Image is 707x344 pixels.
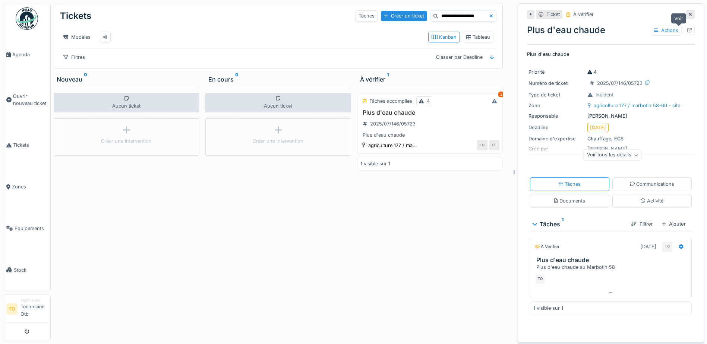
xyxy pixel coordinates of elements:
[630,181,674,188] div: Communications
[14,267,47,274] span: Stock
[6,297,47,322] a: TO TechnicienTechnicien Otb
[659,219,689,229] div: Ajouter
[235,75,239,84] sup: 0
[54,93,199,112] div: Aucun ticket
[3,34,50,76] a: Agenda
[546,11,560,18] div: Ticket
[360,160,390,167] div: 1 visible sur 1
[554,197,585,204] div: Documents
[528,102,584,109] div: Zone
[641,197,663,204] div: Activité
[57,75,196,84] div: Nouveau
[528,112,584,120] div: Responsable
[528,91,584,98] div: Type de ticket
[427,98,430,105] div: 4
[533,305,563,312] div: 1 visible sur 1
[533,220,625,229] div: Tâches
[60,32,94,42] div: Modèles
[370,120,416,127] div: 2025/07/146/05723
[3,166,50,208] a: Zones
[590,124,606,131] div: [DATE]
[205,93,351,112] div: Aucun ticket
[12,183,47,190] span: Zones
[12,51,47,58] span: Agenda
[489,140,499,150] div: EF
[536,257,688,264] h3: Plus d'eau chaude
[101,137,152,144] div: Créer une intervention
[368,142,417,149] div: agriculture 177 / ma...
[535,274,545,284] div: TO
[60,52,88,63] div: Filtres
[587,69,597,76] div: 4
[16,7,38,30] img: Badge_color-CXgf-gQk.svg
[573,11,594,18] div: À vérifier
[84,75,87,84] sup: 0
[20,297,47,321] li: Technicien Otb
[355,10,378,21] div: Tâches
[3,249,50,291] a: Stock
[559,181,581,188] div: Tâches
[3,207,50,249] a: Équipements
[3,76,50,124] a: Ouvrir nouveau ticket
[369,98,412,105] div: Tâches accomplies
[528,69,584,76] div: Priorité
[596,91,613,98] div: Incident
[584,150,641,160] div: Voir tous les détails
[13,93,47,107] span: Ouvrir nouveau ticket
[20,297,47,303] div: Technicien
[253,137,303,144] div: Créer une intervention
[662,242,672,252] div: TO
[60,6,91,26] div: Tickets
[477,140,487,150] div: EN
[528,124,584,131] div: Deadline
[432,34,457,41] div: Kanban
[498,92,504,97] div: 2
[597,80,643,87] div: 2025/07/146/05723
[208,75,348,84] div: En cours
[628,219,656,229] div: Filtrer
[535,243,559,250] div: À vérifier
[527,23,695,37] div: Plus d'eau chaude
[671,13,686,23] div: Voir
[528,135,584,142] div: Domaine d'expertise
[528,135,693,142] div: Chauffage, ECS
[3,124,50,166] a: Tickets
[360,75,500,84] div: À vérifier
[651,25,682,36] div: Actions
[528,112,693,120] div: [PERSON_NAME]
[13,141,47,149] span: Tickets
[6,303,18,315] li: TO
[433,52,486,63] div: Classer par Deadline
[536,264,688,271] div: Plus d'eau chaude au Marbotin 58
[562,220,564,229] sup: 1
[387,75,389,84] sup: 1
[15,225,47,232] span: Équipements
[640,243,656,250] div: [DATE]
[466,34,490,41] div: Tableau
[360,131,499,138] div: Plus d'eau chaude
[594,102,680,109] div: agriculture 177 / marbotin 58-60 - site
[527,51,695,58] p: Plus d'eau chaude
[360,109,499,116] h3: Plus d'eau chaude
[381,11,427,21] div: Créer un ticket
[528,80,584,87] div: Numéro de ticket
